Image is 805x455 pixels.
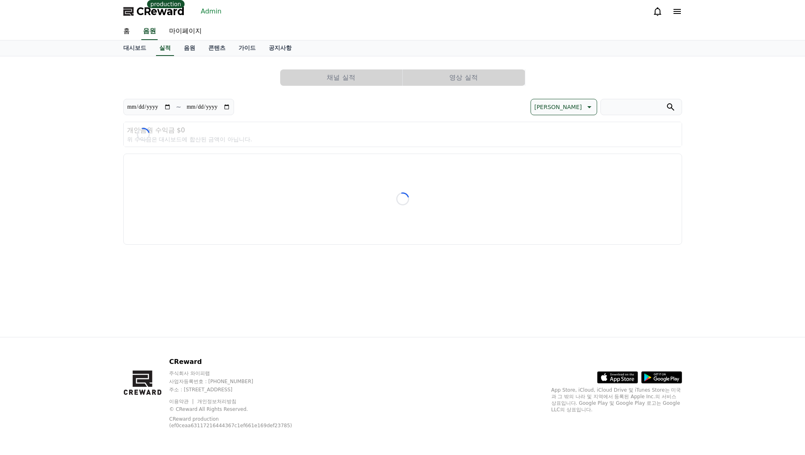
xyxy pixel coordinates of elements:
[169,378,312,385] p: 사업자등록번호 : [PHONE_NUMBER]
[163,23,208,40] a: 마이페이지
[123,5,185,18] a: CReward
[551,387,682,413] p: App Store, iCloud, iCloud Drive 및 iTunes Store는 미국과 그 밖의 나라 및 지역에서 등록된 Apple Inc.의 서비스 상표입니다. Goo...
[177,40,202,56] a: 음원
[176,102,181,112] p: ~
[198,5,225,18] a: Admin
[169,399,195,404] a: 이용약관
[202,40,232,56] a: 콘텐츠
[262,40,298,56] a: 공지사항
[156,40,174,56] a: 실적
[403,69,525,86] button: 영상 실적
[117,40,153,56] a: 대시보드
[169,406,312,413] p: © CReward All Rights Reserved.
[531,99,597,115] button: [PERSON_NAME]
[117,23,136,40] a: 홈
[169,357,312,367] p: CReward
[534,101,582,113] p: [PERSON_NAME]
[169,370,312,377] p: 주식회사 와이피랩
[169,416,300,429] p: CReward production (ef0ceaa63117216444367c1ef661e169def23785)
[136,5,185,18] span: CReward
[232,40,262,56] a: 가이드
[141,23,158,40] a: 음원
[280,69,402,86] button: 채널 실적
[197,399,236,404] a: 개인정보처리방침
[169,386,312,393] p: 주소 : [STREET_ADDRESS]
